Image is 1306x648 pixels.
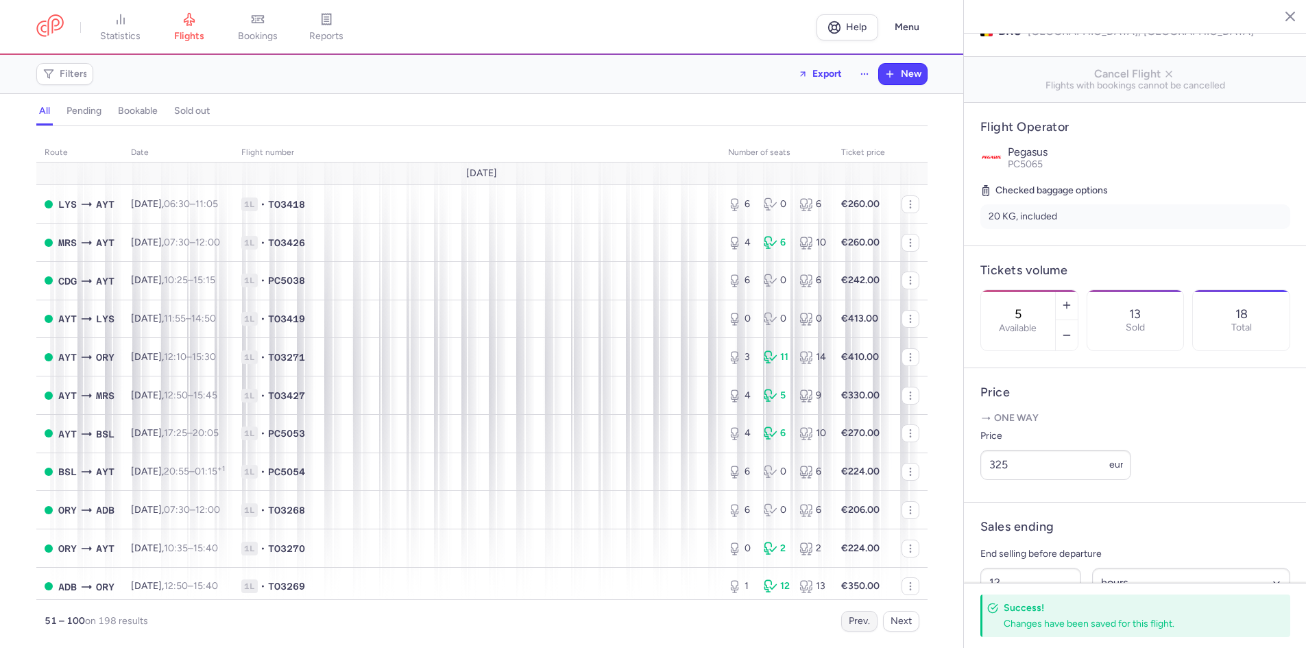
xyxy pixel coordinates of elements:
label: Available [999,323,1037,334]
span: [DATE], [131,427,219,439]
h4: Sales ending [980,519,1054,535]
div: 0 [728,312,753,326]
th: Flight number [233,143,720,163]
span: • [261,236,265,250]
span: TO3270 [268,542,305,555]
h4: sold out [174,105,210,117]
div: 0 [764,465,788,479]
span: TO3268 [268,503,305,517]
button: Prev. [841,611,878,632]
strong: 51 – 100 [45,615,85,627]
span: Marseille Provence Airport, Marseille, France [96,388,114,403]
span: [DATE], [131,198,218,210]
div: 0 [764,197,788,211]
span: • [261,274,265,287]
time: 15:15 [193,274,215,286]
strong: €206.00 [841,504,880,516]
span: • [261,542,265,555]
span: Orly, Paris, France [96,350,114,365]
div: 10 [799,427,824,440]
span: TO3269 [268,579,305,593]
span: AYT [96,274,114,289]
th: route [36,143,123,163]
span: 1L [241,389,258,403]
time: 15:40 [193,542,218,554]
div: 2 [799,542,824,555]
div: 0 [764,503,788,517]
span: – [164,542,218,554]
div: 6 [764,236,788,250]
p: Sold [1126,322,1145,333]
span: Adnan Menderes Airport, İzmir, Turkey [58,579,77,595]
span: [DATE], [131,580,218,592]
div: 3 [728,350,753,364]
button: Filters [37,64,93,84]
span: [DATE], [131,313,216,324]
time: 10:35 [164,542,188,554]
span: – [164,466,225,477]
div: 10 [799,236,824,250]
span: • [261,312,265,326]
span: OPEN [45,239,53,247]
span: Adnan Menderes Airport, İzmir, Turkey [96,503,114,518]
div: Changes have been saved for this flight. [1004,617,1260,630]
time: 12:50 [164,580,188,592]
time: 15:40 [193,580,218,592]
span: TO3271 [268,350,305,364]
button: Menu [886,14,928,40]
span: 1L [241,542,258,555]
span: TO3427 [268,389,305,403]
time: 15:45 [193,389,217,401]
th: number of seats [720,143,833,163]
span: PC5053 [268,427,305,440]
span: [DATE], [131,274,215,286]
strong: €242.00 [841,274,880,286]
span: Marseille Provence Airport, Marseille, France [58,235,77,250]
h4: pending [66,105,101,117]
a: flights [155,12,223,43]
a: statistics [86,12,155,43]
span: 1L [241,350,258,364]
span: • [261,503,265,517]
button: Next [883,611,919,632]
h5: Checked baggage options [980,182,1290,199]
span: OPEN [45,392,53,400]
span: • [261,389,265,403]
span: OPEN [45,200,53,208]
span: – [164,580,218,592]
span: • [261,197,265,211]
strong: €270.00 [841,427,880,439]
span: OPEN [45,315,53,323]
span: reports [309,30,343,43]
button: New [879,64,927,84]
span: OPEN [45,353,53,361]
span: • [261,350,265,364]
input: ## [980,568,1081,598]
div: 1 [728,579,753,593]
span: OPEN [45,429,53,437]
div: 5 [764,389,788,403]
span: statistics [100,30,141,43]
span: eur [1109,459,1124,470]
p: Total [1231,322,1252,333]
time: 15:30 [192,351,216,363]
span: TO3419 [268,312,305,326]
span: [DATE], [131,389,217,401]
span: 1L [241,274,258,287]
span: 1L [241,312,258,326]
span: Filters [60,69,88,80]
span: PC5054 [268,465,305,479]
span: PC5038 [268,274,305,287]
div: 6 [728,274,753,287]
span: 1L [241,503,258,517]
span: – [164,237,220,248]
h4: Flight Operator [980,119,1290,135]
time: 01:15 [195,466,225,477]
div: 13 [799,579,824,593]
span: bookings [238,30,278,43]
span: – [164,313,216,324]
div: 6 [799,274,824,287]
a: bookings [223,12,292,43]
a: CitizenPlane red outlined logo [36,14,64,40]
div: 6 [728,197,753,211]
